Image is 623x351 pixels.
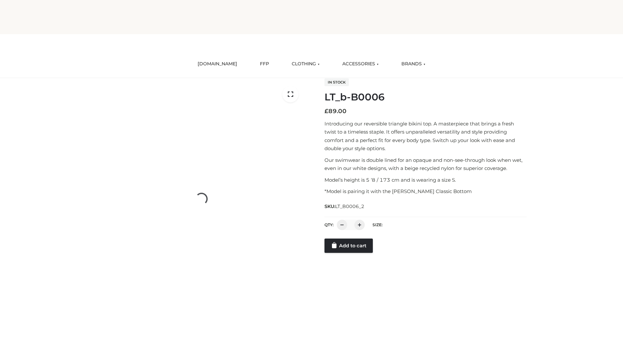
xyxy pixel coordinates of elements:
a: FFP [255,57,274,71]
span: In stock [324,78,349,86]
p: Our swimwear is double lined for an opaque and non-see-through look when wet, even in our white d... [324,156,527,173]
a: [DOMAIN_NAME] [193,57,242,71]
p: *Model is pairing it with the [PERSON_NAME] Classic Bottom [324,187,527,196]
h1: LT_b-B0006 [324,91,527,103]
span: LT_B0006_2 [335,203,364,209]
bdi: 89.00 [324,108,347,115]
a: BRANDS [397,57,430,71]
p: Model’s height is 5 ‘8 / 173 cm and is wearing a size S. [324,176,527,184]
label: Size: [373,222,383,227]
p: Introducing our reversible triangle bikini top. A masterpiece that brings a fresh twist to a time... [324,120,527,153]
label: QTY: [324,222,334,227]
a: CLOTHING [287,57,324,71]
span: £ [324,108,328,115]
a: ACCESSORIES [337,57,384,71]
span: SKU: [324,202,365,210]
a: Add to cart [324,239,373,253]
